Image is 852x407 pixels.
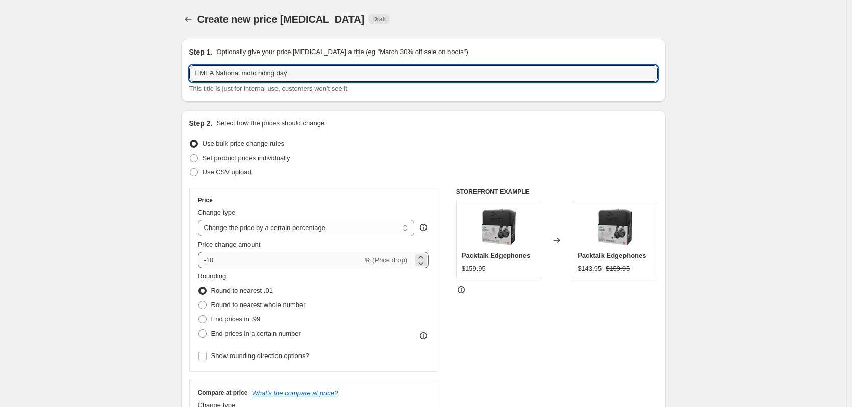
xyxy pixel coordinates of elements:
[456,188,658,196] h6: STOREFRONT EXAMPLE
[462,264,486,274] div: $159.95
[252,389,338,397] button: What's the compare at price?
[578,251,646,259] span: Packtalk Edgephones
[198,252,363,268] input: -15
[216,118,324,129] p: Select how the prices should change
[189,118,213,129] h2: Step 2.
[578,264,602,274] div: $143.95
[198,241,261,248] span: Price change amount
[372,15,386,23] span: Draft
[189,85,347,92] span: This title is just for internal use, customers won't see it
[216,47,468,57] p: Optionally give your price [MEDICAL_DATA] a title (eg "March 30% off sale on boots")
[418,222,429,233] div: help
[211,329,301,337] span: End prices in a certain number
[211,315,261,323] span: End prices in .99
[189,65,658,82] input: 30% off holiday sale
[365,256,407,264] span: % (Price drop)
[462,251,530,259] span: Packtalk Edgephones
[211,352,309,360] span: Show rounding direction options?
[197,14,365,25] span: Create new price [MEDICAL_DATA]
[203,154,290,162] span: Set product prices individually
[594,207,635,247] img: EdgephonesPKG_80x.png
[198,196,213,205] h3: Price
[211,301,306,309] span: Round to nearest whole number
[478,207,519,247] img: EdgephonesPKG_80x.png
[198,209,236,216] span: Change type
[198,389,248,397] h3: Compare at price
[181,12,195,27] button: Price change jobs
[189,47,213,57] h2: Step 1.
[203,168,252,176] span: Use CSV upload
[198,272,227,280] span: Rounding
[211,287,273,294] span: Round to nearest .01
[203,140,284,147] span: Use bulk price change rules
[606,264,630,274] strike: $159.95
